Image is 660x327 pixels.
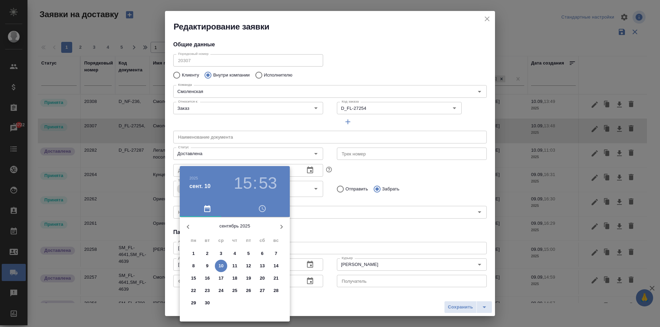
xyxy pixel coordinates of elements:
p: 1 [192,250,195,257]
p: 28 [274,287,279,294]
button: 9 [201,260,213,272]
span: пн [187,237,200,244]
button: 22 [187,284,200,297]
p: 4 [233,250,236,257]
button: 2025 [189,176,198,180]
span: сб [256,237,268,244]
p: 10 [219,262,224,269]
button: 15 [187,272,200,284]
button: 5 [242,247,255,260]
p: 15 [191,275,196,282]
button: 25 [229,284,241,297]
p: 7 [275,250,277,257]
button: 16 [201,272,213,284]
button: 18 [229,272,241,284]
p: 18 [232,275,238,282]
button: 17 [215,272,227,284]
button: 20 [256,272,268,284]
button: 14 [270,260,282,272]
button: 30 [201,297,213,309]
span: вс [270,237,282,244]
button: 12 [242,260,255,272]
p: 6 [261,250,263,257]
button: сент. 10 [189,182,211,190]
button: 8 [187,260,200,272]
p: 21 [274,275,279,282]
button: 13 [256,260,268,272]
span: ср [215,237,227,244]
p: 2 [206,250,208,257]
button: 4 [229,247,241,260]
button: 53 [259,174,277,193]
button: 7 [270,247,282,260]
button: 15 [234,174,252,193]
button: 23 [201,284,213,297]
button: 1 [187,247,200,260]
button: 24 [215,284,227,297]
span: чт [229,237,241,244]
p: 17 [219,275,224,282]
p: 9 [206,262,208,269]
button: 28 [270,284,282,297]
p: 16 [205,275,210,282]
button: 10 [215,260,227,272]
p: 3 [220,250,222,257]
button: 26 [242,284,255,297]
button: 27 [256,284,268,297]
p: 26 [246,287,251,294]
p: 25 [232,287,238,294]
p: 27 [260,287,265,294]
button: 19 [242,272,255,284]
button: 29 [187,297,200,309]
p: 5 [247,250,250,257]
p: 30 [205,300,210,306]
p: 12 [246,262,251,269]
p: 20 [260,275,265,282]
button: 21 [270,272,282,284]
span: вт [201,237,213,244]
h3: : [253,174,257,193]
button: 11 [229,260,241,272]
p: 22 [191,287,196,294]
p: 29 [191,300,196,306]
p: 23 [205,287,210,294]
p: 11 [232,262,238,269]
button: 6 [256,247,268,260]
p: сентябрь 2025 [196,223,273,230]
p: 13 [260,262,265,269]
p: 24 [219,287,224,294]
p: 19 [246,275,251,282]
p: 8 [192,262,195,269]
button: 3 [215,247,227,260]
p: 14 [274,262,279,269]
button: 2 [201,247,213,260]
span: пт [242,237,255,244]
